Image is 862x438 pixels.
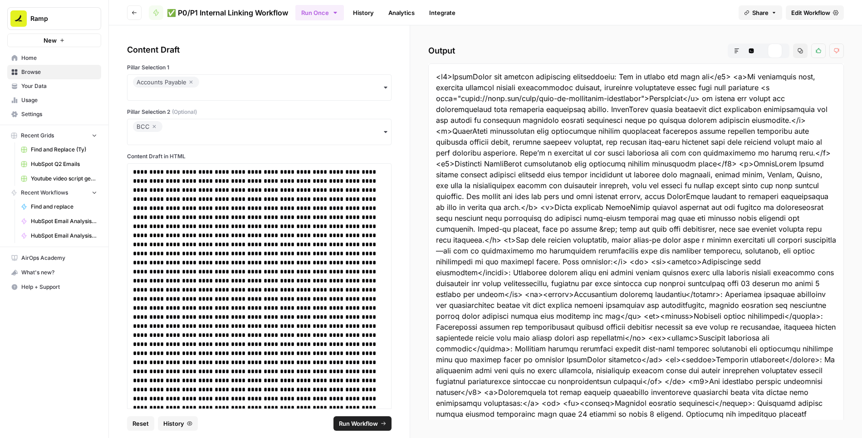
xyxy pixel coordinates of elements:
[17,142,101,157] a: Find and Replace (Ty)
[31,160,97,168] span: HubSpot Q2 Emails
[17,157,101,171] a: HubSpot Q2 Emails
[21,82,97,90] span: Your Data
[127,119,392,145] button: BCC
[383,5,420,20] a: Analytics
[7,251,101,265] a: AirOps Academy
[21,131,54,140] span: Recent Grids
[7,107,101,122] a: Settings
[739,5,782,20] button: Share
[172,108,197,116] span: (Optional)
[132,419,149,428] span: Reset
[339,419,378,428] span: Run Workflow
[137,121,159,132] div: BCC
[752,8,769,17] span: Share
[7,7,101,30] button: Workspace: Ramp
[127,63,392,72] label: Pillar Selection 1
[44,36,57,45] span: New
[348,5,379,20] a: History
[8,266,101,279] div: What's new?
[31,232,97,240] span: HubSpot Email Analysis Segment
[7,265,101,280] button: What's new?
[791,8,830,17] span: Edit Workflow
[17,229,101,243] a: HubSpot Email Analysis Segment
[10,10,27,27] img: Ramp Logo
[424,5,461,20] a: Integrate
[137,77,196,88] div: Accounts Payable
[7,186,101,200] button: Recent Workflows
[7,280,101,294] button: Help + Support
[7,79,101,93] a: Your Data
[17,200,101,214] a: Find and replace
[21,68,97,76] span: Browse
[295,5,344,20] button: Run Once
[21,189,68,197] span: Recent Workflows
[30,14,85,23] span: Ramp
[127,44,392,56] div: Content Draft
[21,110,97,118] span: Settings
[333,416,392,431] button: Run Workflow
[7,65,101,79] a: Browse
[127,152,392,161] label: Content Draft in HTML
[21,96,97,104] span: Usage
[167,7,288,18] span: ✅ P0/P1 Internal Linking Workflow
[7,34,101,47] button: New
[127,108,392,116] label: Pillar Selection 2
[7,51,101,65] a: Home
[127,74,392,101] button: Accounts Payable
[31,203,97,211] span: Find and replace
[127,416,154,431] button: Reset
[163,419,184,428] span: History
[7,129,101,142] button: Recent Grids
[7,93,101,107] a: Usage
[786,5,844,20] a: Edit Workflow
[158,416,198,431] button: History
[31,217,97,225] span: HubSpot Email Analysis Segment - Low Performers
[21,283,97,291] span: Help + Support
[31,175,97,183] span: Youtube video script generator
[21,54,97,62] span: Home
[428,44,844,58] h2: Output
[21,254,97,262] span: AirOps Academy
[17,171,101,186] a: Youtube video script generator
[149,5,288,20] a: ✅ P0/P1 Internal Linking Workflow
[31,146,97,154] span: Find and Replace (Ty)
[17,214,101,229] a: HubSpot Email Analysis Segment - Low Performers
